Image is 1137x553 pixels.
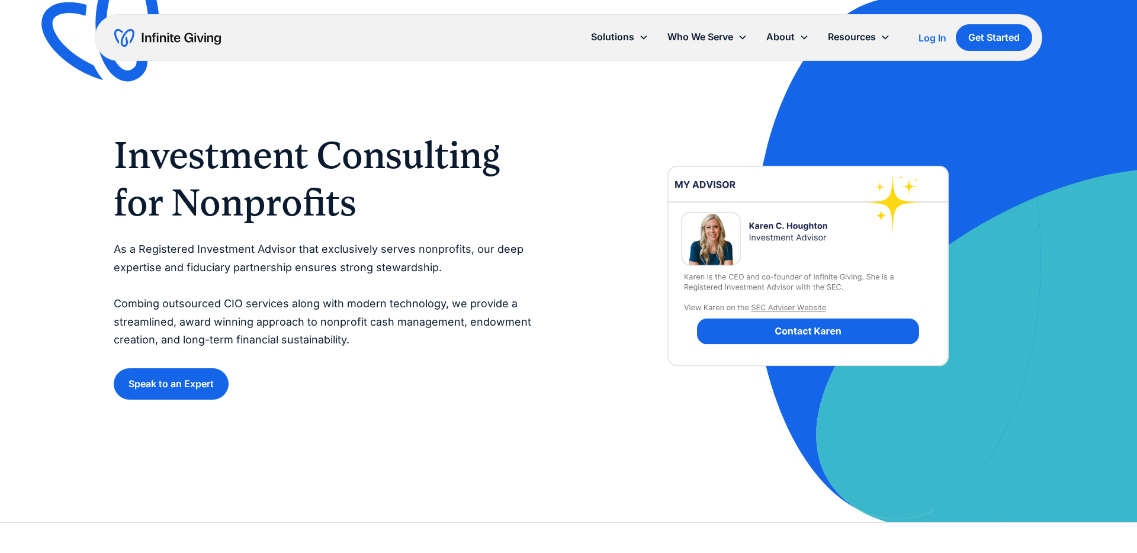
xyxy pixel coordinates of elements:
div: Solutions [582,24,658,50]
div: Who We Serve [658,24,757,50]
div: Log In [918,33,946,43]
img: investment-advisor-nonprofit-financial [650,114,966,418]
div: Solutions [591,29,634,45]
div: Resources [828,29,876,45]
div: Resources [818,24,900,50]
div: About [766,29,795,45]
a: Log In [918,31,946,45]
p: As a Registered Investment Advisor that exclusively serves nonprofits, our deep expertise and fid... [114,240,545,349]
div: Who We Serve [667,29,733,45]
h1: Investment Consulting for Nonprofits [114,131,545,226]
div: About [757,24,818,50]
a: Get Started [956,24,1032,51]
a: home [114,28,221,47]
a: Speak to an Expert [114,368,229,400]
